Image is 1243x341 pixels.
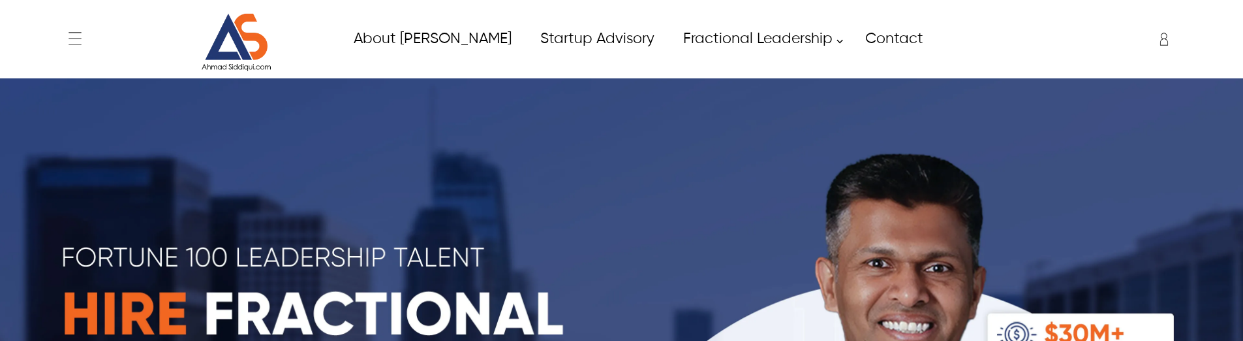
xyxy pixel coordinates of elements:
a: Contact [850,24,937,54]
a: Website Logo for Ahmad Siddiqui [164,13,309,72]
a: Fractional Leadership [668,24,850,54]
div: Enter to Open SignUp and Register OverLay [1151,26,1171,52]
a: About Ahmad [339,24,525,54]
a: Startup Advisory [525,24,668,54]
img: Website Logo for Ahmad Siddiqui [187,13,285,72]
